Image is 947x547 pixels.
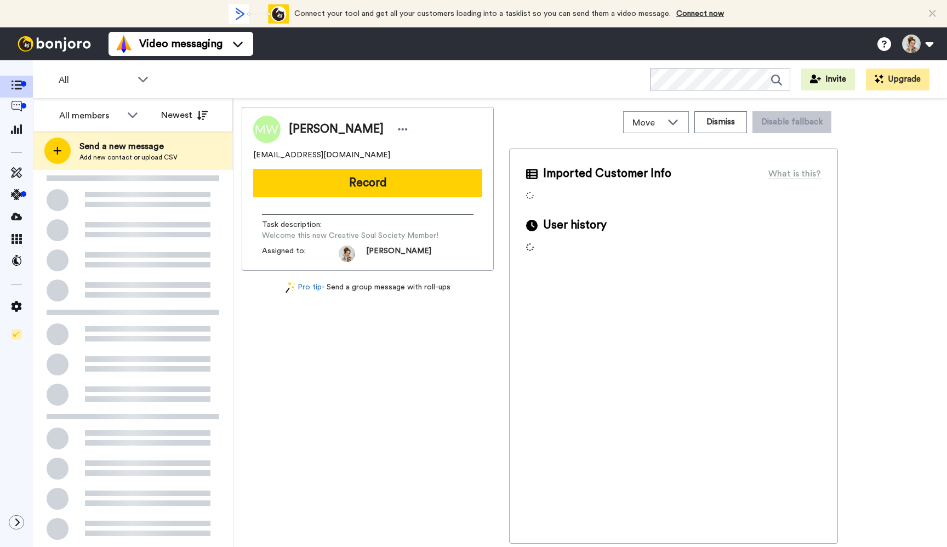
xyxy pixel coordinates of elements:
[59,109,122,122] div: All members
[262,230,438,241] span: Welcome this new Creative Soul Society Member!
[59,73,132,87] span: All
[13,36,95,52] img: bj-logo-header-white.svg
[366,246,431,262] span: [PERSON_NAME]
[11,329,22,340] img: Checklist.svg
[543,166,671,182] span: Imported Customer Info
[229,4,289,24] div: animation
[242,282,494,293] div: - Send a group message with roll-ups
[694,111,747,133] button: Dismiss
[286,282,295,293] img: magic-wand.svg
[768,167,821,180] div: What is this?
[286,282,322,293] a: Pro tip
[676,10,724,18] a: Connect now
[115,35,133,53] img: vm-color.svg
[253,169,482,197] button: Record
[262,219,339,230] span: Task description :
[339,246,355,262] img: 050e0e51-f6b8-445d-a13d-f5a0a3a9fdb1-1741723898.jpg
[253,150,390,161] span: [EMAIL_ADDRESS][DOMAIN_NAME]
[866,69,929,90] button: Upgrade
[153,104,216,126] button: Newest
[79,153,178,162] span: Add new contact or upload CSV
[253,116,281,143] img: Image of Marjorie Wekwert
[262,246,339,262] span: Assigned to:
[294,10,671,18] span: Connect your tool and get all your customers loading into a tasklist so you can send them a video...
[632,116,662,129] span: Move
[139,36,223,52] span: Video messaging
[801,69,855,90] button: Invite
[543,217,607,233] span: User history
[289,121,384,138] span: [PERSON_NAME]
[752,111,831,133] button: Disable fallback
[79,140,178,153] span: Send a new message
